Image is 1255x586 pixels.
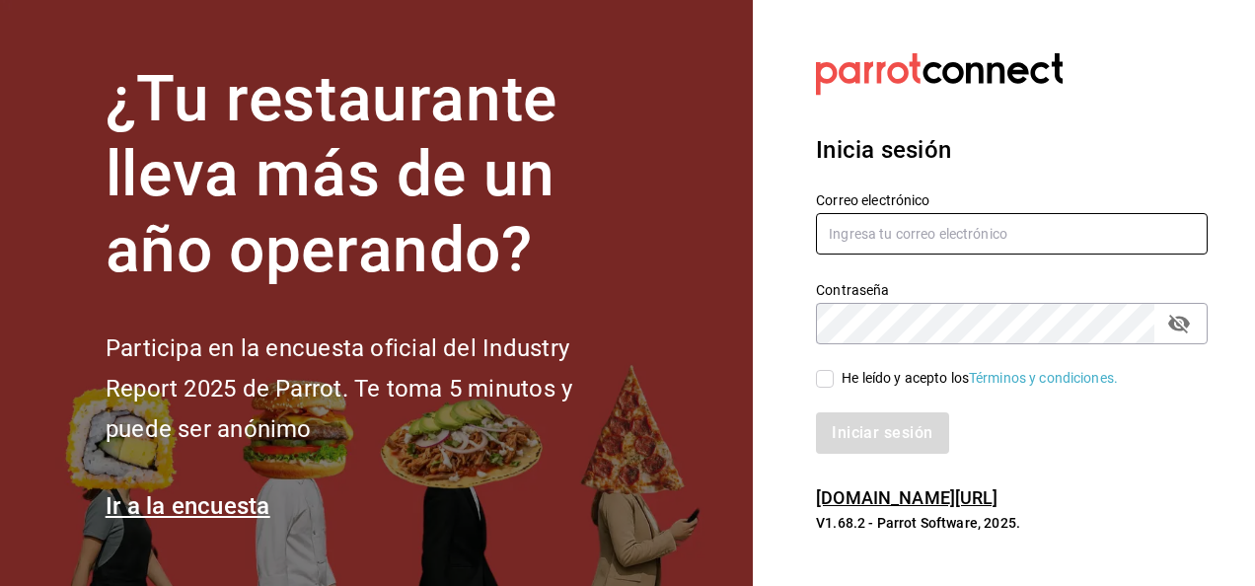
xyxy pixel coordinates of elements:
input: Ingresa tu correo electrónico [816,213,1208,255]
h1: ¿Tu restaurante lleva más de un año operando? [106,62,638,289]
label: Correo electrónico [816,192,1208,206]
div: He leído y acepto los [842,368,1118,389]
a: [DOMAIN_NAME][URL] [816,487,997,508]
p: V1.68.2 - Parrot Software, 2025. [816,513,1208,533]
h2: Participa en la encuesta oficial del Industry Report 2025 de Parrot. Te toma 5 minutos y puede se... [106,329,638,449]
a: Términos y condiciones. [969,370,1118,386]
button: passwordField [1162,307,1196,340]
a: Ir a la encuesta [106,492,270,520]
label: Contraseña [816,282,1208,296]
h3: Inicia sesión [816,132,1208,168]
